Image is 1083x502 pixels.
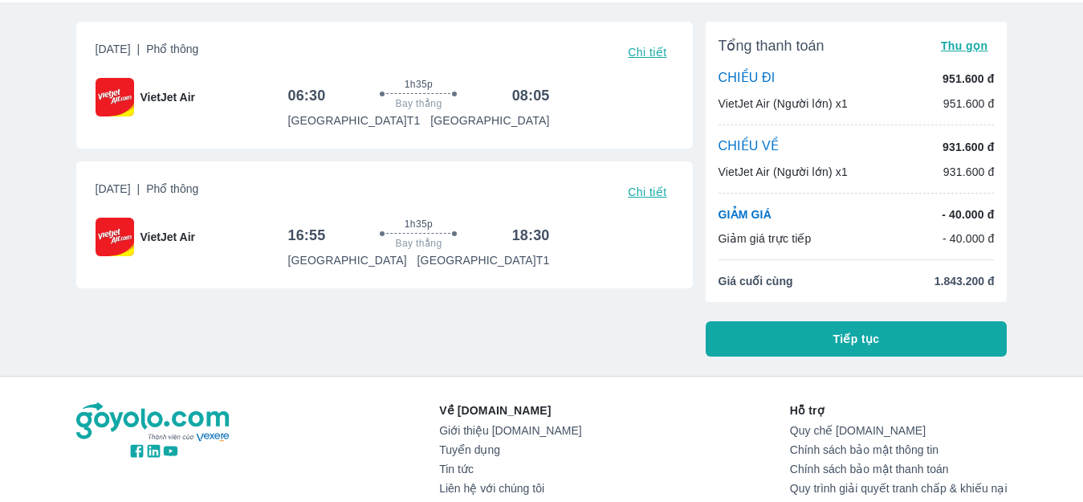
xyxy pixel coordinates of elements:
[621,181,673,203] button: Chi tiết
[396,97,442,110] span: Bay thẳng
[719,206,772,222] p: GIẢM GIÁ
[96,41,199,63] span: [DATE]
[287,112,420,129] p: [GEOGRAPHIC_DATA] T1
[833,331,880,347] span: Tiếp tục
[719,70,776,88] p: CHIỀU ĐI
[719,36,824,55] span: Tổng thanh toán
[287,252,406,268] p: [GEOGRAPHIC_DATA]
[790,482,1008,495] a: Quy trình giải quyết tranh chấp & khiếu nại
[137,43,140,55] span: |
[943,71,994,87] p: 951.600 đ
[628,46,666,59] span: Chi tiết
[287,226,325,245] h6: 16:55
[719,273,793,289] span: Giá cuối cùng
[719,164,848,180] p: VietJet Air (Người lớn) x1
[287,86,325,105] h6: 06:30
[942,206,994,222] p: - 40.000 đ
[439,463,581,475] a: Tin tức
[934,35,995,57] button: Thu gọn
[140,229,195,245] span: VietJet Air
[943,231,995,247] p: - 40.000 đ
[439,443,581,456] a: Tuyển dụng
[719,231,812,247] p: Giảm giá trực tiếp
[943,139,994,155] p: 931.600 đ
[790,443,1008,456] a: Chính sách bảo mật thông tin
[719,138,780,156] p: CHIỀU VỀ
[405,218,433,231] span: 1h35p
[512,86,550,105] h6: 08:05
[934,273,995,289] span: 1.843.200 đ
[405,78,433,91] span: 1h35p
[430,112,549,129] p: [GEOGRAPHIC_DATA]
[706,321,1008,357] button: Tiếp tục
[439,482,581,495] a: Liên hệ với chúng tôi
[417,252,550,268] p: [GEOGRAPHIC_DATA] T1
[790,424,1008,437] a: Quy chế [DOMAIN_NAME]
[790,402,1008,418] p: Hỗ trợ
[943,164,995,180] p: 931.600 đ
[439,424,581,437] a: Giới thiệu [DOMAIN_NAME]
[628,186,666,198] span: Chi tiết
[512,226,550,245] h6: 18:30
[790,463,1008,475] a: Chính sách bảo mật thanh toán
[137,182,140,195] span: |
[146,182,198,195] span: Phổ thông
[439,402,581,418] p: Về [DOMAIN_NAME]
[621,41,673,63] button: Chi tiết
[96,181,199,203] span: [DATE]
[76,402,232,443] img: logo
[140,89,195,105] span: VietJet Air
[396,237,442,250] span: Bay thẳng
[719,96,848,112] p: VietJet Air (Người lớn) x1
[146,43,198,55] span: Phổ thông
[941,39,988,52] span: Thu gọn
[943,96,995,112] p: 951.600 đ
